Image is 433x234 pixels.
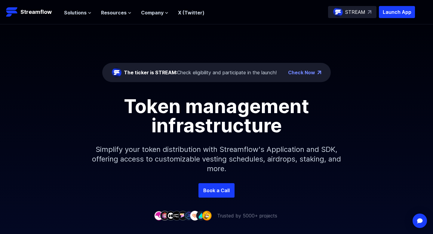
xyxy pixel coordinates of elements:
[154,211,164,220] img: company-1
[87,135,346,183] p: Simplify your token distribution with Streamflow's Application and SDK, offering access to custom...
[413,214,427,228] div: Open Intercom Messenger
[345,8,365,16] p: STREAM
[166,211,176,220] img: company-3
[379,6,415,18] button: Launch App
[333,7,343,17] img: streamflow-logo-circle.png
[172,211,182,220] img: company-4
[288,69,315,76] a: Check Now
[178,10,204,16] a: X (Twitter)
[64,9,91,16] button: Solutions
[318,71,321,74] img: top-right-arrow.png
[124,69,177,75] span: The ticker is STREAM:
[101,9,131,16] button: Resources
[368,10,371,14] img: top-right-arrow.svg
[141,9,168,16] button: Company
[178,211,188,220] img: company-5
[184,211,194,220] img: company-6
[190,211,200,220] img: company-7
[20,8,52,16] p: Streamflow
[64,9,87,16] span: Solutions
[160,211,170,220] img: company-2
[217,212,277,219] p: Trusted by 5000+ projects
[6,6,18,18] img: Streamflow Logo
[198,183,235,198] a: Book a Call
[196,211,206,220] img: company-8
[112,68,121,77] img: streamflow-logo-circle.png
[202,211,212,220] img: company-9
[124,69,277,76] div: Check eligibility and participate in the launch!
[6,6,58,18] a: Streamflow
[141,9,164,16] span: Company
[81,97,352,135] h1: Token management infrastructure
[101,9,127,16] span: Resources
[328,6,376,18] a: STREAM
